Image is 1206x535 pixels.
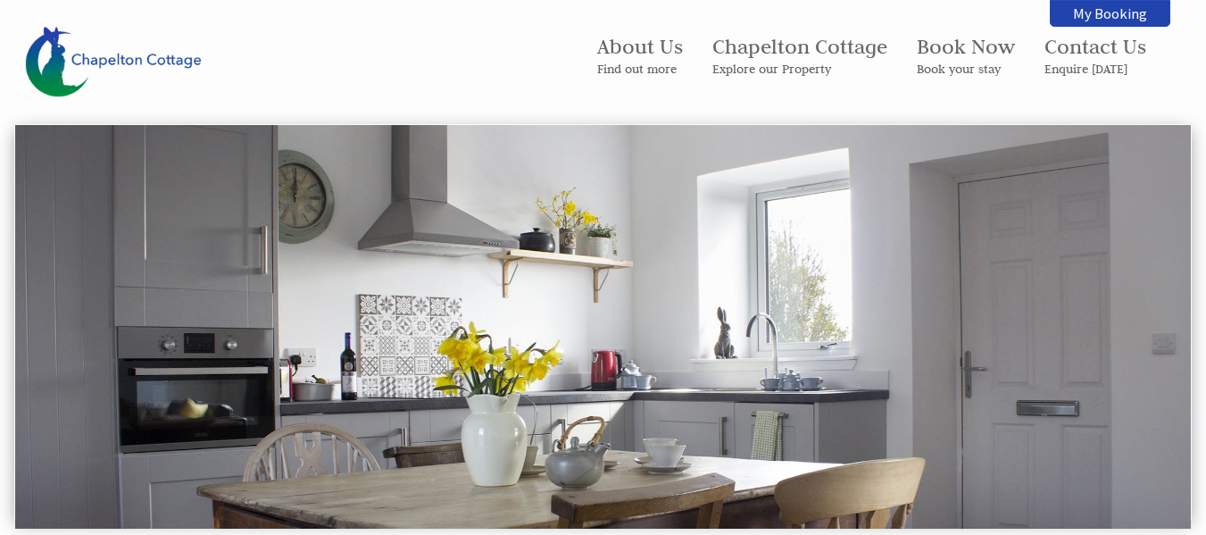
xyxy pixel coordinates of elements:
a: About UsFind out more [597,33,683,77]
small: Explore our Property [712,61,887,77]
small: Book your stay [917,61,1015,77]
small: Enquire [DATE] [1044,61,1146,77]
a: Book NowBook your stay [917,33,1015,77]
img: Chapelton Cottage [25,26,204,97]
a: Chapelton CottageExplore our Property [712,33,887,77]
small: Find out more [597,61,683,77]
a: Contact UsEnquire [DATE] [1044,33,1146,77]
